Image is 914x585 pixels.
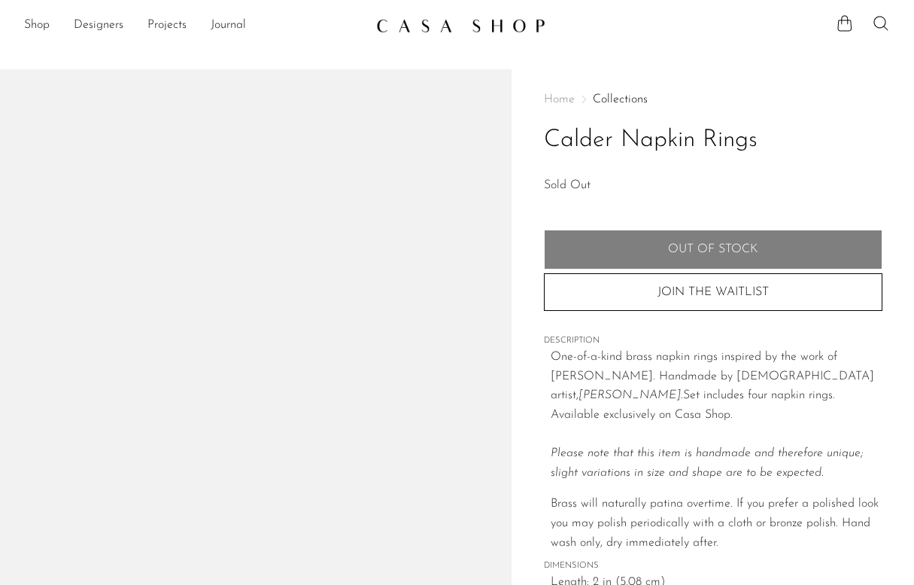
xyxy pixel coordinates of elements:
ul: NEW HEADER MENU [24,13,364,38]
a: Projects [147,16,187,35]
p: One-of-a-kind brass napkin rings inspired by the work of [PERSON_NAME]. Handmade by [DEMOGRAPHIC_... [551,348,882,483]
span: DIMENSIONS [544,559,882,573]
p: Brass will naturally patina overtime. If you prefer a polished look you may polish periodically w... [551,495,882,553]
span: Sold Out [544,179,591,191]
em: [PERSON_NAME]. [578,389,683,401]
nav: Breadcrumbs [544,93,882,105]
span: Home [544,93,575,105]
nav: Desktop navigation [24,13,364,38]
span: Out of stock [668,242,758,257]
button: JOIN THE WAITLIST [544,273,882,311]
button: Add to cart [544,230,882,269]
h1: Calder Napkin Rings [544,121,882,160]
a: Designers [74,16,123,35]
a: Collections [593,93,648,105]
span: DESCRIPTION [544,334,882,348]
a: Shop [24,16,50,35]
em: Please note that this item is handmade and therefore unique; slight variations in size and shape ... [551,447,863,479]
a: Journal [211,16,246,35]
